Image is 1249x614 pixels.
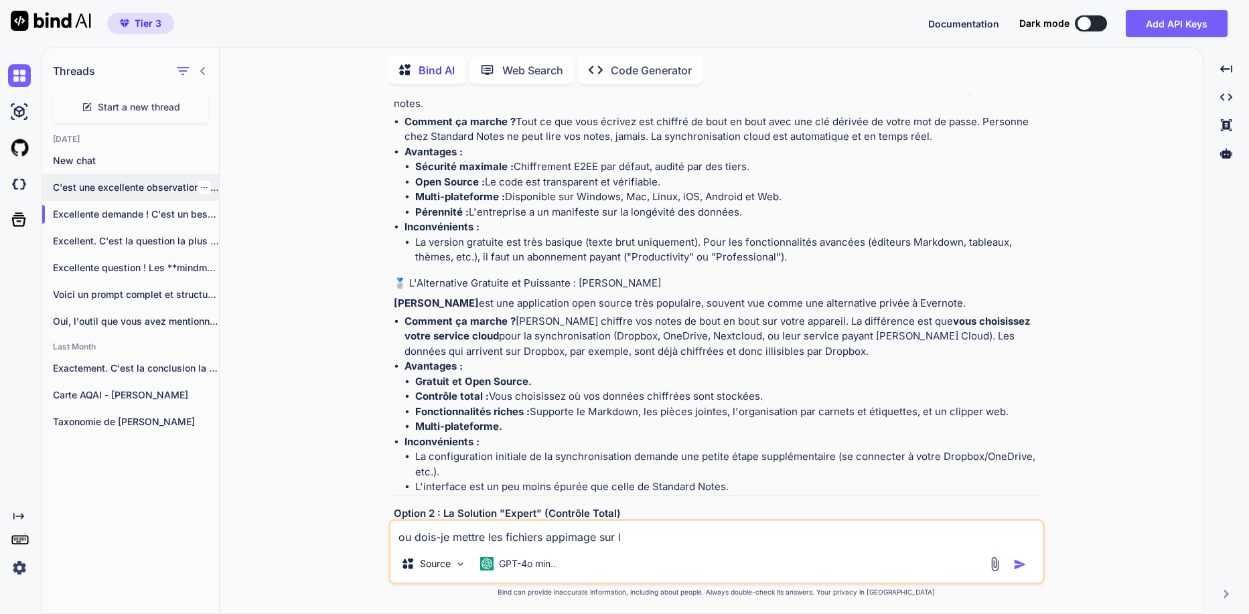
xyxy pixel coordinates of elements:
p: est probablement ce qui se rapproche le plus de votre demande. Sa raison d'être est la sécurité e... [394,82,1042,112]
strong: Open Source : [415,175,485,188]
p: Taxonomie de [PERSON_NAME] [53,415,219,429]
strong: Comment ça marche ? [405,315,516,327]
li: L'interface est un peu moins épurée que celle de Standard Notes. [415,479,1042,495]
li: Chiffrement E2EE par défaut, audité par des tiers. [415,159,1042,175]
img: settings [8,556,31,579]
span: Start a new thread [98,100,180,114]
p: Carte AQAI - [PERSON_NAME] [53,388,219,402]
p: Code Generator [611,62,692,78]
strong: Multi-plateforme. [415,420,502,433]
p: Exactement. C'est la conclusion la plus lucide... [53,362,219,375]
p: Excellent. C'est la question la plus importante... [53,234,219,248]
img: icon [1013,558,1027,571]
img: githubLight [8,137,31,159]
strong: [PERSON_NAME] [394,297,479,309]
p: Web Search [502,62,563,78]
strong: Sécurité maximale : [415,160,514,173]
li: Disponible sur Windows, Mac, Linux, iOS, Android et Web. [415,189,1042,205]
img: chat [8,64,31,87]
li: Vous choisissez où vos données chiffrées sont stockées. [415,389,1042,404]
li: Tout ce que vous écrivez est chiffré de bout en bout avec une clé dérivée de votre mot de passe. ... [405,114,1042,145]
textarea: ou dois-je mettre les fichiers appimage sur l [390,521,1043,545]
h3: Option 2 : La Solution "Expert" (Contrôle Total) [394,506,1042,522]
img: darkCloudIdeIcon [8,173,31,196]
h2: Last Month [42,341,219,352]
strong: Avantages : [405,360,463,372]
img: GPT-4o mini [480,557,494,570]
img: Bind AI [11,11,91,31]
img: attachment [987,556,1003,572]
p: Voici un prompt complet et structuré pour... [53,288,219,301]
li: Supporte le Markdown, les pièces jointes, l'organisation par carnets et étiquettes, et un clipper... [415,404,1042,420]
strong: Contrôle total : [415,390,489,402]
h4: 🥈 L'Alternative Gratuite et Puissante : [PERSON_NAME] [394,276,1042,291]
strong: Inconvénients : [405,220,480,233]
p: C'est une excellente observation, et je comprends... [53,181,219,194]
p: Excellente question ! Les **mindmaps** offrent une... [53,261,219,275]
strong: Pérennité : [415,206,469,218]
h2: [DATE] [42,134,219,145]
img: ai-studio [8,100,31,123]
span: Dark mode [1019,17,1070,30]
li: L'entreprise a un manifeste sur la longévité des données. [415,205,1042,220]
strong: Inconvénients : [405,435,480,448]
li: Le code est transparent et vérifiable. [415,175,1042,190]
strong: Avantages : [405,145,463,158]
li: La configuration initiale de la synchronisation demande une petite étape supplémentaire (se conne... [415,449,1042,479]
img: premium [120,19,129,27]
p: New chat [53,154,219,167]
strong: Comment ça marche ? [405,115,516,128]
li: La version gratuite est très basique (texte brut uniquement). Pour les fonctionnalités avancées (... [415,235,1042,265]
strong: Standard Notes [394,82,470,95]
span: Documentation [928,18,999,29]
p: Bind AI [419,62,455,78]
strong: Gratuit et Open Source. [415,375,532,388]
p: est une application open source très populaire, souvent vue comme une alternative privée à Evernote. [394,296,1042,311]
button: premiumTier 3 [107,13,174,34]
p: Source [420,557,451,570]
img: Pick Models [455,558,466,570]
button: Add API Keys [1126,10,1228,37]
h1: Threads [53,63,95,79]
li: [PERSON_NAME] chiffre vos notes de bout en bout sur votre appareil. La différence est que pour la... [405,314,1042,360]
p: Oui, l'outil que vous avez mentionné, c'est-à-dire... [53,315,219,328]
strong: Multi-plateforme : [415,190,505,203]
p: GPT-4o min.. [499,557,556,570]
p: Bind can provide inaccurate information, including about people. Always double-check its answers.... [388,587,1045,597]
p: Excellente demande ! C'est un besoin de... [53,208,219,221]
button: Documentation [928,17,999,31]
span: Tier 3 [135,17,161,30]
strong: Fonctionnalités riches : [415,405,530,418]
